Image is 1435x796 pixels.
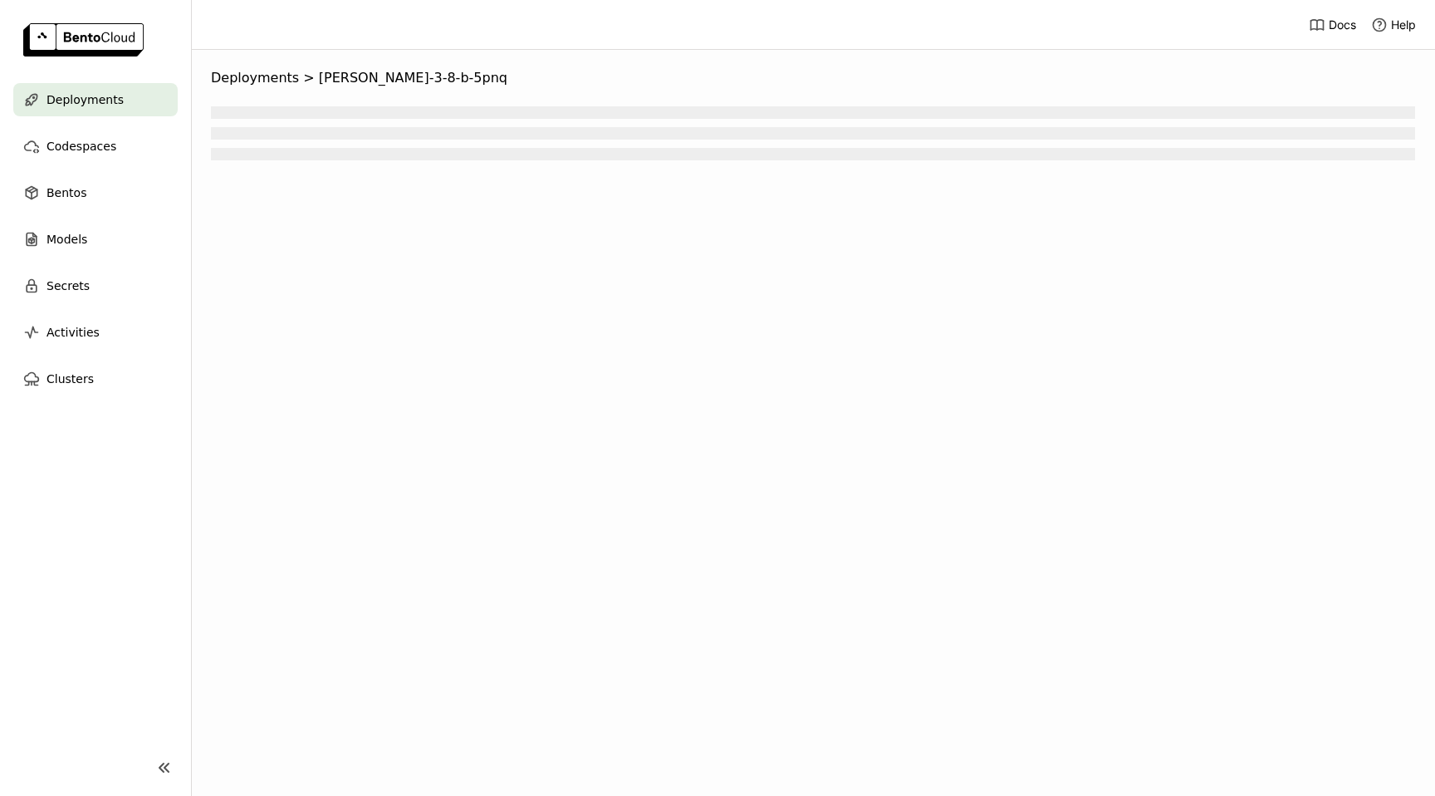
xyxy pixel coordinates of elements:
a: Docs [1309,17,1356,33]
span: Models [47,229,87,249]
a: Clusters [13,362,178,396]
span: Clusters [47,369,94,389]
a: Bentos [13,176,178,209]
span: Help [1391,17,1416,32]
nav: Breadcrumbs navigation [211,70,1415,86]
img: logo [23,23,144,57]
span: Codespaces [47,136,116,156]
a: Activities [13,316,178,349]
span: Activities [47,322,100,342]
span: Docs [1329,17,1356,32]
span: Deployments [47,90,124,110]
div: Help [1371,17,1416,33]
a: Models [13,223,178,256]
span: Deployments [211,70,299,86]
span: Secrets [47,276,90,296]
span: Bentos [47,183,86,203]
span: > [299,70,319,86]
a: Secrets [13,269,178,302]
span: [PERSON_NAME]-3-8-b-5pnq [319,70,507,86]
